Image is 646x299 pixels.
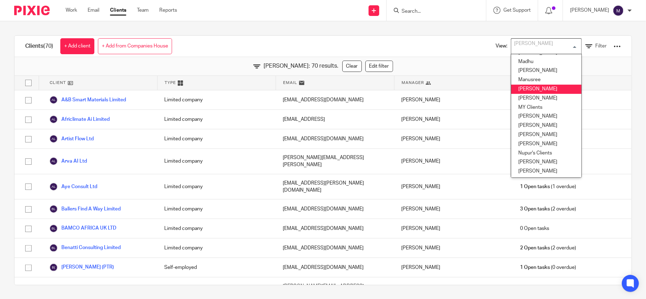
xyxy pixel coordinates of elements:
[88,7,99,14] a: Email
[276,238,394,258] div: [EMAIL_ADDRESS][DOMAIN_NAME]
[511,85,581,94] li: [PERSON_NAME]
[50,80,66,86] span: Client
[276,110,394,129] div: [EMAIL_ADDRESS]
[394,174,513,199] div: [PERSON_NAME]
[157,258,276,277] div: Self-employed
[159,7,177,14] a: Reports
[511,140,581,149] li: [PERSON_NAME]
[276,174,394,199] div: [EMAIL_ADDRESS][PERSON_NAME][DOMAIN_NAME]
[394,199,513,219] div: [PERSON_NAME]
[49,244,58,252] img: svg%3E
[511,38,582,54] div: Search for option
[49,224,58,233] img: svg%3E
[276,258,394,277] div: [EMAIL_ADDRESS][DOMAIN_NAME]
[613,5,624,16] img: svg%3E
[503,8,531,13] span: Get Support
[157,238,276,258] div: Limited company
[49,263,58,272] img: svg%3E
[49,205,58,213] img: svg%3E
[157,174,276,199] div: Limited company
[49,135,94,143] a: Artist Flow Ltd
[49,224,116,233] a: BAMCO AFRICA UK LTD
[402,80,424,86] span: Manager
[49,115,110,124] a: Africlimate Ai Limited
[25,43,53,50] h1: Clients
[276,199,394,219] div: [EMAIL_ADDRESS][DOMAIN_NAME]
[66,7,77,14] a: Work
[511,167,581,176] li: [PERSON_NAME]
[520,205,576,213] span: (2 overdue)
[49,96,58,104] img: svg%3E
[157,149,276,174] div: Limited company
[276,90,394,109] div: [EMAIL_ADDRESS][DOMAIN_NAME]
[49,205,121,213] a: Ballers Find A Way Limited
[49,115,58,124] img: svg%3E
[394,238,513,258] div: [PERSON_NAME]
[511,112,581,121] li: [PERSON_NAME]
[511,103,581,112] li: MY Clients
[520,264,550,271] span: 1 Open tasks
[98,38,172,54] a: + Add from Companies House
[485,36,621,57] div: View:
[43,43,53,49] span: (70)
[110,7,126,14] a: Clients
[511,130,581,140] li: [PERSON_NAME]
[520,183,576,190] span: (1 overdue)
[49,182,97,191] a: Aye Consult Ltd
[520,264,576,271] span: (0 overdue)
[276,219,394,238] div: [EMAIL_ADDRESS][DOMAIN_NAME]
[394,219,513,238] div: [PERSON_NAME]
[49,157,58,165] img: svg%3E
[137,7,149,14] a: Team
[276,129,394,148] div: [EMAIL_ADDRESS][DOMAIN_NAME]
[157,129,276,148] div: Limited company
[394,129,513,148] div: [PERSON_NAME]
[520,244,576,252] span: (2 overdue)
[512,40,578,52] input: Search for option
[595,44,607,49] span: Filter
[511,57,581,67] li: Madhu
[276,149,394,174] div: [PERSON_NAME][EMAIL_ADDRESS][PERSON_NAME]
[22,76,35,90] input: Select all
[49,182,58,191] img: svg%3E
[49,96,126,104] a: A&B Smart Materials Limited
[60,38,94,54] a: + Add client
[511,121,581,130] li: [PERSON_NAME]
[511,158,581,167] li: [PERSON_NAME]
[401,9,465,15] input: Search
[511,94,581,103] li: [PERSON_NAME]
[520,205,550,213] span: 3 Open tasks
[157,90,276,109] div: Limited company
[511,176,581,185] li: Priyadharshini Kalidass
[394,110,513,129] div: [PERSON_NAME]
[49,135,58,143] img: svg%3E
[157,199,276,219] div: Limited company
[49,244,121,252] a: Benatti Consulting Limited
[520,183,550,190] span: 1 Open tasks
[365,61,393,72] a: Edit filter
[49,263,114,272] a: [PERSON_NAME] (PTR)
[394,258,513,277] div: [PERSON_NAME]
[511,66,581,75] li: [PERSON_NAME]
[157,219,276,238] div: Limited company
[511,75,581,85] li: Manusree
[511,149,581,158] li: Nupur's Clients
[394,90,513,109] div: [PERSON_NAME]
[520,225,549,232] span: 0 Open tasks
[394,149,513,174] div: [PERSON_NAME]
[165,80,176,86] span: Type
[342,61,362,72] a: Clear
[283,80,297,86] span: Email
[157,110,276,129] div: Limited company
[520,244,550,252] span: 2 Open tasks
[14,6,50,15] img: Pixie
[570,7,609,14] p: [PERSON_NAME]
[264,62,339,70] span: [PERSON_NAME]: 70 results.
[49,157,87,165] a: Arva AI Ltd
